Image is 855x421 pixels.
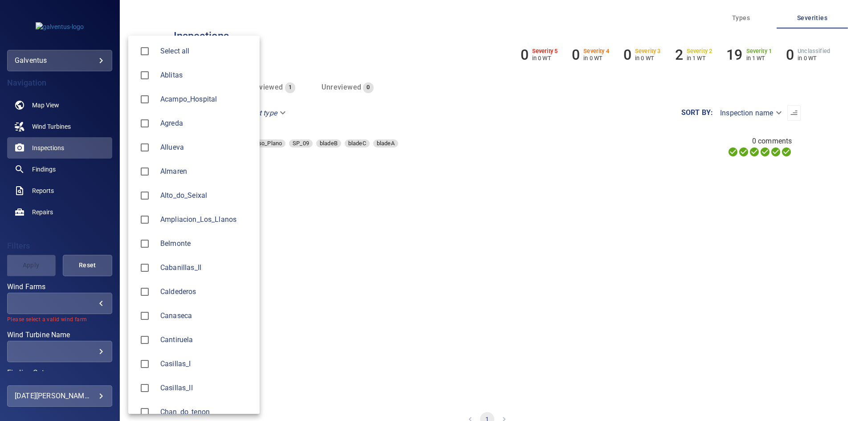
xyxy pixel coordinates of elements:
[160,359,252,369] div: Wind Farms Casillas_I
[135,186,154,205] span: Alto_do_Seixal
[160,166,252,177] div: Wind Farms Almaren
[160,190,252,201] div: Wind Farms Alto_do_Seixal
[135,234,154,253] span: Belmonte
[160,214,252,225] span: Ampliacion_Los_Llanos
[135,90,154,109] span: Acampo_Hospital
[160,94,252,105] span: Acampo_Hospital
[160,286,252,297] span: Caldederos
[135,355,154,373] span: Casillas_I
[160,70,252,81] span: Ablitas
[135,282,154,301] span: Caldederos
[160,142,252,153] span: Allueva
[160,142,252,153] div: Wind Farms Allueva
[160,383,252,393] div: Wind Farms Casillas_II
[160,311,252,321] div: Wind Farms Canaseca
[160,238,252,249] span: Belmonte
[160,335,252,345] div: Wind Farms Cantiruela
[160,118,252,129] span: Agreda
[160,262,252,273] div: Wind Farms Cabanillas_II
[160,70,252,81] div: Wind Farms Ablitas
[135,66,154,85] span: Ablitas
[135,114,154,133] span: Agreda
[160,46,252,57] span: Select all
[135,379,154,397] span: Casillas_II
[160,407,252,417] div: Wind Farms Chan_do_tenon
[160,286,252,297] div: Wind Farms Caldederos
[135,258,154,277] span: Cabanillas_II
[160,262,252,273] span: Cabanillas_II
[160,214,252,225] div: Wind Farms Ampliacion_Los_Llanos
[160,94,252,105] div: Wind Farms Acampo_Hospital
[160,335,252,345] span: Cantiruela
[135,331,154,349] span: Cantiruela
[160,359,252,369] span: Casillas_I
[160,383,252,393] span: Casillas_II
[135,307,154,325] span: Canaseca
[160,166,252,177] span: Almaren
[135,210,154,229] span: Ampliacion_Los_Llanos
[135,138,154,157] span: Allueva
[160,238,252,249] div: Wind Farms Belmonte
[160,311,252,321] span: Canaseca
[160,407,252,417] span: Chan_do_tenon
[135,162,154,181] span: Almaren
[160,118,252,129] div: Wind Farms Agreda
[160,190,252,201] span: Alto_do_Seixal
